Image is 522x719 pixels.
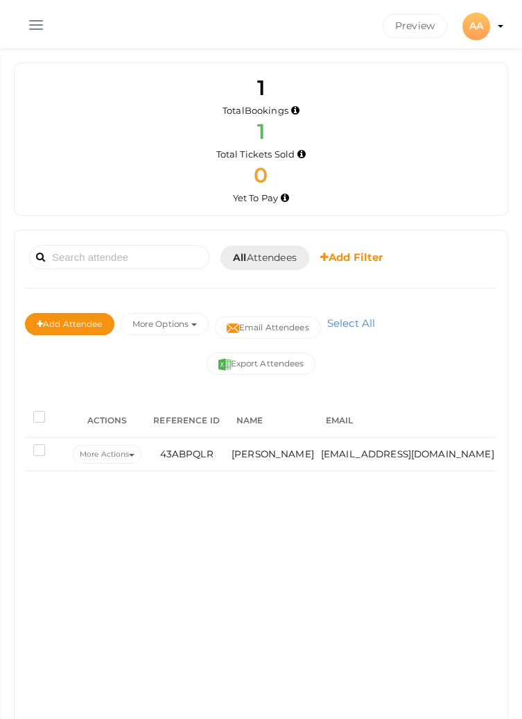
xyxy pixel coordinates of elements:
[462,19,490,32] profile-pic: AA
[320,251,383,264] b: Add Filter
[29,245,209,269] input: Search attendee
[218,358,231,371] img: excel.svg
[245,105,288,116] span: Bookings
[216,149,295,160] span: Total Tickets Sold
[121,313,209,335] button: More Options
[69,403,145,438] th: ACTIONS
[321,448,494,459] span: [EMAIL_ADDRESS][DOMAIN_NAME]
[207,353,316,375] button: Export Attendees
[257,119,265,144] span: 1
[215,316,321,339] button: Email Attendees
[233,192,278,203] span: Yet To Pay
[227,322,239,335] img: mail-filled.svg
[73,445,141,464] button: More Actions
[233,251,297,265] span: Attendees
[324,316,379,330] a: Select All
[291,107,299,115] i: Total number of bookings
[462,12,490,40] div: AA
[257,75,265,101] span: 1
[160,448,214,459] span: 43ABPQLR
[383,14,447,38] button: Preview
[281,194,289,202] i: Accepted and yet to make payment
[458,10,494,42] button: AA
[233,251,246,264] b: All
[297,151,306,158] i: Total number of tickets sold
[25,313,114,335] button: Add Attendee
[232,448,314,459] span: [PERSON_NAME]
[317,403,498,438] th: EMAIL
[223,105,288,116] span: Total
[254,162,268,188] span: 0
[228,403,317,438] th: NAME
[153,415,220,425] span: REFERENCE ID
